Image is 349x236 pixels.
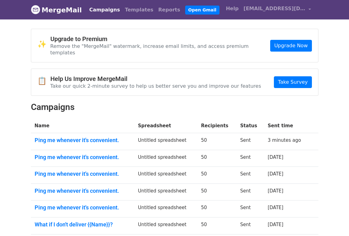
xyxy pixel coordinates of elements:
[236,119,264,133] th: Status
[134,150,197,167] td: Untitled spreadsheet
[35,204,131,211] a: Ping me whenever it's convenient.
[197,150,236,167] td: 50
[31,102,318,112] h2: Campaigns
[50,75,261,82] h4: Help Us Improve MergeMail
[50,83,261,89] p: Take our quick 2-minute survey to help us better serve you and improve our features
[241,2,313,17] a: [EMAIL_ADDRESS][DOMAIN_NAME]
[35,221,131,228] a: What if I don't deliver {{Name}}?
[268,222,283,227] a: [DATE]
[31,119,134,133] th: Name
[35,137,131,144] a: Ping me whenever it's convenient.
[236,133,264,150] td: Sent
[223,2,241,15] a: Help
[268,137,301,143] a: 3 minutes ago
[31,3,82,16] a: MergeMail
[87,4,122,16] a: Campaigns
[37,77,50,86] span: 📋
[185,6,219,15] a: Open Gmail
[50,35,270,43] h4: Upgrade to Premium
[197,200,236,217] td: 50
[37,40,50,49] span: ✨
[268,205,283,210] a: [DATE]
[270,40,312,52] a: Upgrade Now
[35,171,131,177] a: Ping me whenever it's convenient.
[236,167,264,184] td: Sent
[236,200,264,217] td: Sent
[50,43,270,56] p: Remove the "MergeMail" watermark, increase email limits, and access premium templates
[197,119,236,133] th: Recipients
[122,4,156,16] a: Templates
[264,119,310,133] th: Sent time
[274,76,312,88] a: Take Survey
[134,133,197,150] td: Untitled spreadsheet
[268,188,283,194] a: [DATE]
[268,171,283,177] a: [DATE]
[31,5,40,14] img: MergeMail logo
[197,133,236,150] td: 50
[244,5,305,12] span: [EMAIL_ADDRESS][DOMAIN_NAME]
[35,154,131,161] a: Ping me whenever it's convenient.
[134,217,197,234] td: Untitled spreadsheet
[236,150,264,167] td: Sent
[236,217,264,234] td: Sent
[197,217,236,234] td: 50
[134,200,197,217] td: Untitled spreadsheet
[318,206,349,236] iframe: Chat Widget
[35,188,131,194] a: Ping me whenever it's convenient.
[197,183,236,200] td: 50
[134,183,197,200] td: Untitled spreadsheet
[134,119,197,133] th: Spreadsheet
[236,183,264,200] td: Sent
[197,167,236,184] td: 50
[134,167,197,184] td: Untitled spreadsheet
[268,154,283,160] a: [DATE]
[156,4,183,16] a: Reports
